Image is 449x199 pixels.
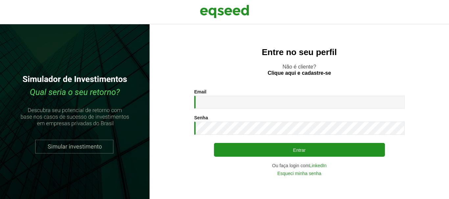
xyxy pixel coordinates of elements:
[194,115,208,120] label: Senha
[277,171,321,176] a: Esqueci minha senha
[268,70,331,76] a: Clique aqui e cadastre-se
[214,143,385,157] button: Entrar
[163,48,436,57] h2: Entre no seu perfil
[200,3,249,20] img: EqSeed Logo
[194,90,206,94] label: Email
[163,64,436,76] p: Não é cliente?
[194,163,405,168] div: Ou faça login com
[309,163,327,168] a: LinkedIn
